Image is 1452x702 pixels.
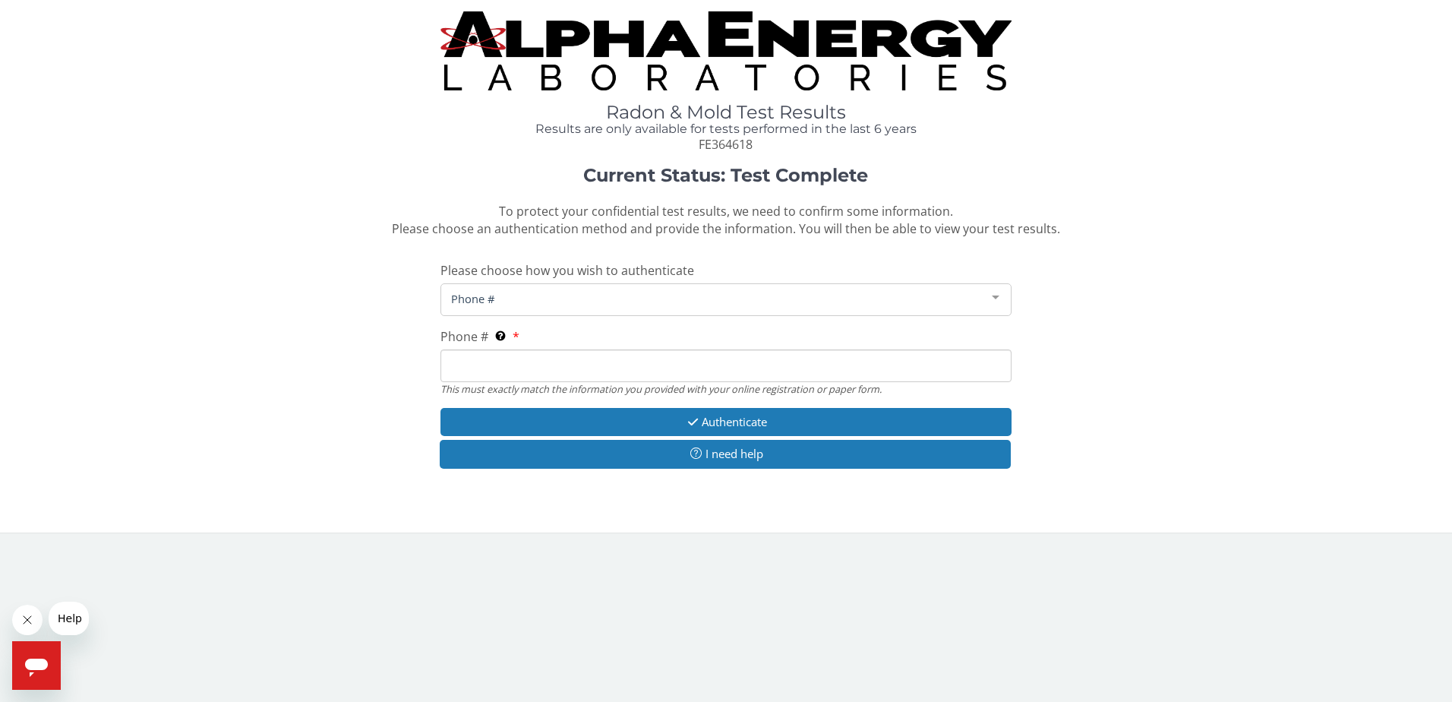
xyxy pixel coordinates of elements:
[440,328,488,345] span: Phone #
[699,136,753,153] span: FE364618
[440,103,1012,122] h1: Radon & Mold Test Results
[440,382,1012,396] div: This must exactly match the information you provided with your online registration or paper form.
[392,203,1060,237] span: To protect your confidential test results, we need to confirm some information. Please choose an ...
[440,122,1012,136] h4: Results are only available for tests performed in the last 6 years
[440,262,694,279] span: Please choose how you wish to authenticate
[12,641,61,690] iframe: Button to launch messaging window
[583,164,868,186] strong: Current Status: Test Complete
[447,290,981,307] span: Phone #
[440,440,1012,468] button: I need help
[440,11,1012,90] img: TightCrop.jpg
[440,408,1012,436] button: Authenticate
[49,602,89,635] iframe: Message from company
[12,605,43,635] iframe: Close message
